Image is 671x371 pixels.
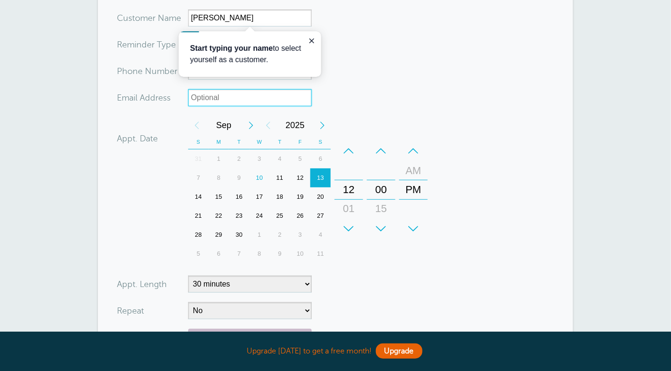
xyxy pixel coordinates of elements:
div: Monday, October 6 [209,244,229,263]
div: 21 [188,206,209,225]
div: Tuesday, September 16 [229,187,249,206]
div: 19 [290,187,310,206]
div: Thursday, September 25 [269,206,290,225]
span: 2025 [277,116,314,135]
div: 9 [229,168,249,187]
div: Monday, September 8 [209,168,229,187]
div: Saturday, September 27 [310,206,331,225]
div: Saturday, September 6 [310,149,331,168]
div: Thursday, September 18 [269,187,290,206]
div: 9 [269,244,290,263]
div: Wednesday, September 3 [249,149,270,168]
div: 27 [310,206,331,225]
div: 20 [310,187,331,206]
div: 16 [229,187,249,206]
div: 5 [290,149,310,168]
div: Previous Month [188,116,205,135]
span: tomer N [132,14,164,22]
div: 10 [249,168,270,187]
div: 8 [249,244,270,263]
div: Friday, September 5 [290,149,310,168]
div: 12 [290,168,310,187]
div: 30 [370,218,393,237]
div: Friday, September 12 [290,168,310,187]
div: 14 [188,187,209,206]
div: 26 [290,206,310,225]
div: 15 [209,187,229,206]
div: Wednesday, September 17 [249,187,270,206]
div: 8 [209,168,229,187]
div: Tuesday, October 7 [229,244,249,263]
span: Cus [117,14,132,22]
div: Saturday, September 20 [310,187,331,206]
a: Preview Reminders [188,329,312,347]
div: 6 [209,244,229,263]
div: Wednesday, October 8 [249,244,270,263]
div: Sunday, September 28 [188,225,209,244]
div: Wednesday, September 24 [249,206,270,225]
div: 01 [337,199,360,218]
label: Repeat [117,306,144,315]
div: Monday, September 22 [209,206,229,225]
div: Friday, September 19 [290,187,310,206]
th: T [229,135,249,149]
div: 5 [188,244,209,263]
span: ne Nu [133,67,157,75]
div: 02 [337,218,360,237]
div: Next Year [314,116,331,135]
a: Upgrade [376,343,422,359]
input: Optional [188,89,312,106]
div: 2 [229,149,249,168]
div: ame [117,9,188,27]
div: Friday, October 10 [290,244,310,263]
span: Pho [117,67,133,75]
div: Tuesday, September 23 [229,206,249,225]
div: 7 [188,168,209,187]
div: 7 [229,244,249,263]
div: Tuesday, September 30 [229,225,249,244]
div: Saturday, October 11 [310,244,331,263]
div: 11 [310,244,331,263]
div: 4 [269,149,290,168]
div: 3 [290,225,310,244]
th: W [249,135,270,149]
div: Sunday, September 14 [188,187,209,206]
div: 10 [290,244,310,263]
div: 00 [370,180,393,199]
div: Monday, September 1 [209,149,229,168]
span: il Add [134,93,155,102]
label: Appt. Length [117,280,167,288]
div: 4 [310,225,331,244]
div: Monday, September 15 [209,187,229,206]
th: M [209,135,229,149]
div: AM [402,161,425,180]
div: Saturday, September 13 [310,168,331,187]
div: 13 [310,168,331,187]
div: Tuesday, September 2 [229,149,249,168]
div: 11 [269,168,290,187]
div: 29 [209,225,229,244]
div: 1 [209,149,229,168]
div: 22 [209,206,229,225]
div: Sunday, September 21 [188,206,209,225]
div: Thursday, September 11 [269,168,290,187]
div: Upgrade [DATE] to get a free month! [98,341,573,362]
div: Next Month [242,116,259,135]
div: 6 [310,149,331,168]
div: 28 [188,225,209,244]
div: 31 [188,149,209,168]
div: Minutes [367,141,395,238]
div: 17 [249,187,270,206]
div: Saturday, October 4 [310,225,331,244]
div: 3 [249,149,270,168]
div: Monday, September 29 [209,225,229,244]
div: 24 [249,206,270,225]
div: Sunday, August 31 [188,149,209,168]
div: 15 [370,199,393,218]
div: PM [402,180,425,199]
div: Sunday, September 7 [188,168,209,187]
